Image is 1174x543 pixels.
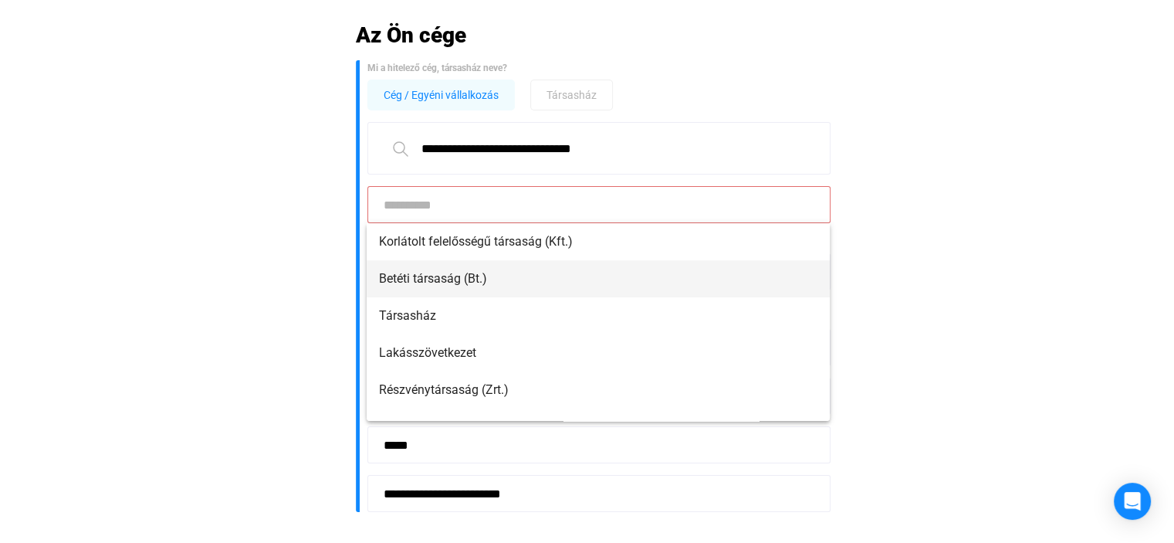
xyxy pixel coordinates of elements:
button: Cég / Egyéni vállalkozás [367,80,515,110]
span: Lakásszövetkezet [379,344,817,362]
span: Cég / Egyéni vállalkozás [384,86,499,104]
span: Részvénytársaság (Zrt.) [379,381,817,399]
div: Mi a hitelező cég, társasház neve? [367,60,819,76]
div: Open Intercom Messenger [1114,483,1151,520]
button: Társasház [530,80,613,110]
span: Társasház [379,307,817,325]
span: Részvénytársaság (Nyrt.) [379,418,817,436]
span: Korlátolt felelősségű társaság (Kft.) [379,232,817,251]
span: Társasház [546,86,597,104]
h2: Az Ön cége [356,22,819,49]
span: Betéti társaság (Bt.) [379,270,817,288]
